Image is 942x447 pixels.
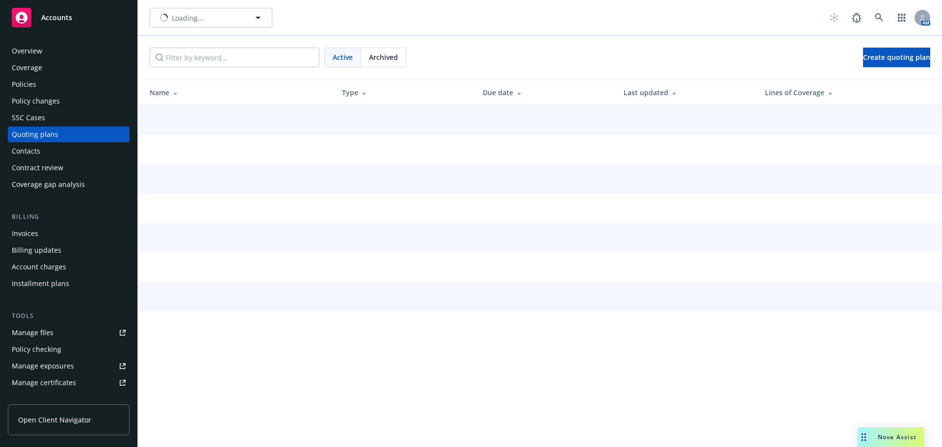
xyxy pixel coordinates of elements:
[12,242,61,258] div: Billing updates
[8,93,130,109] a: Policy changes
[12,259,66,275] div: Account charges
[12,43,42,59] div: Overview
[878,433,916,441] span: Nova Assist
[863,53,930,62] span: Create quoting plan
[824,8,844,27] a: Start snowing
[8,77,130,92] a: Policies
[8,143,130,159] a: Contacts
[342,87,467,98] div: Type
[12,177,85,192] div: Coverage gap analysis
[12,127,58,142] div: Quoting plans
[8,325,130,341] a: Manage files
[150,8,272,27] button: Loading...
[150,87,326,98] div: Name
[869,8,889,27] a: Search
[12,226,38,241] div: Invoices
[369,52,398,62] span: Archived
[8,342,130,357] a: Policy checking
[8,226,130,241] a: Invoices
[624,87,749,98] div: Last updated
[8,276,130,291] a: Installment plans
[8,375,130,391] a: Manage certificates
[8,242,130,258] a: Billing updates
[12,110,45,126] div: SSC Cases
[172,13,204,23] span: Loading...
[12,325,53,341] div: Manage files
[18,415,91,425] span: Open Client Navigator
[8,177,130,192] a: Coverage gap analysis
[12,60,42,76] div: Coverage
[12,143,40,159] div: Contacts
[12,160,63,176] div: Contract review
[483,87,608,98] div: Due date
[8,392,130,407] a: Manage claims
[12,93,60,109] div: Policy changes
[892,8,912,27] a: Switch app
[8,259,130,275] a: Account charges
[41,14,72,22] span: Accounts
[847,8,866,27] a: Report a Bug
[858,427,924,447] button: Nova Assist
[8,127,130,142] a: Quoting plans
[8,4,130,31] a: Accounts
[333,52,353,62] span: Active
[8,160,130,176] a: Contract review
[12,358,74,374] div: Manage exposures
[8,110,130,126] a: SSC Cases
[863,48,930,67] a: Create quoting plan
[8,43,130,59] a: Overview
[12,375,76,391] div: Manage certificates
[8,358,130,374] a: Manage exposures
[12,392,61,407] div: Manage claims
[8,311,130,321] div: Tools
[12,342,61,357] div: Policy checking
[8,60,130,76] a: Coverage
[8,212,130,222] div: Billing
[765,87,910,98] div: Lines of Coverage
[150,48,319,67] input: Filter by keyword...
[12,276,69,291] div: Installment plans
[12,77,36,92] div: Policies
[858,427,870,447] div: Drag to move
